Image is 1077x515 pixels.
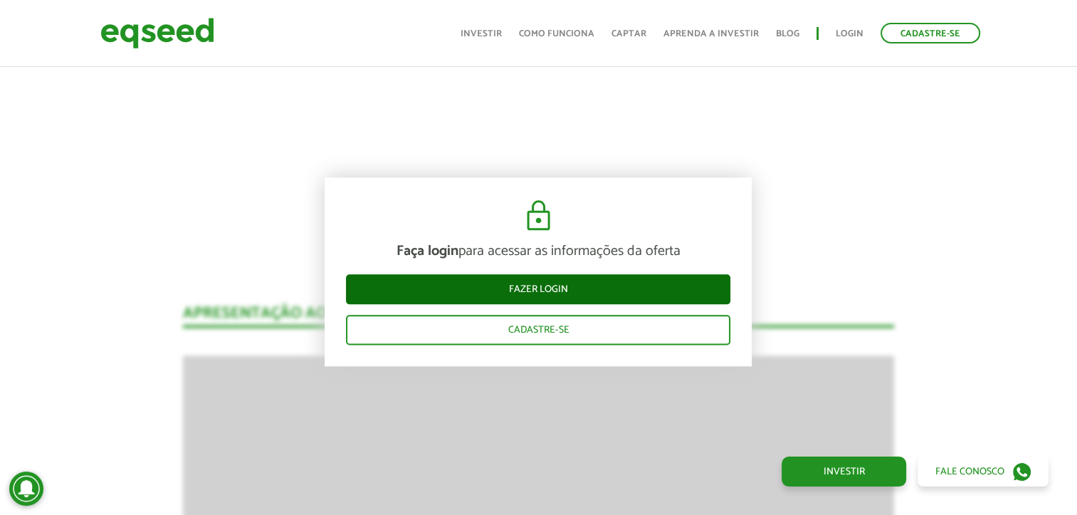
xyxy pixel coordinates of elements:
a: Investir [461,29,502,38]
img: EqSeed [100,14,214,52]
a: Captar [611,29,646,38]
p: para acessar as informações da oferta [346,244,730,261]
strong: Faça login [396,240,458,264]
a: Cadastre-se [881,23,980,43]
a: Fale conosco [918,457,1049,487]
a: Aprenda a investir [663,29,759,38]
a: Investir [782,457,906,487]
a: Como funciona [519,29,594,38]
a: Blog [776,29,799,38]
img: cadeado.svg [521,199,556,234]
a: Login [836,29,863,38]
a: Fazer login [346,275,730,305]
a: Cadastre-se [346,316,730,345]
